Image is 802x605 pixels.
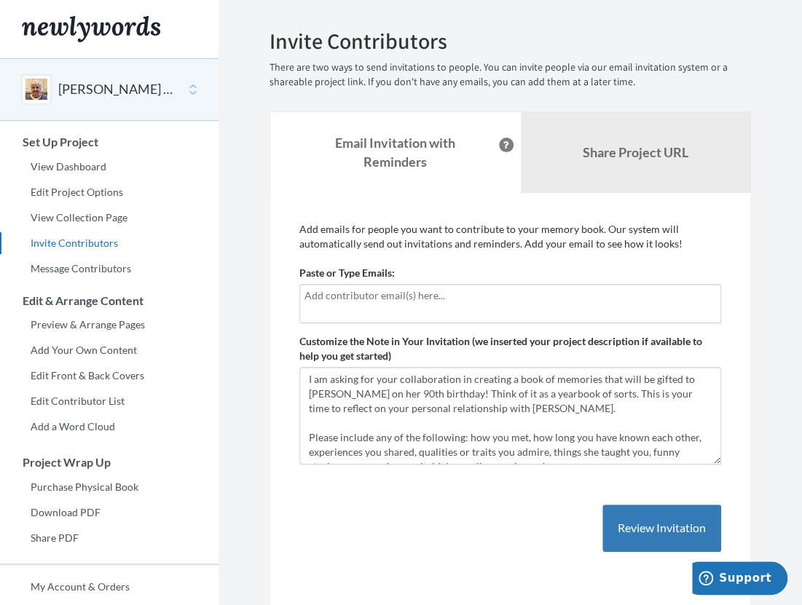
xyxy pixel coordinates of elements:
button: [PERSON_NAME] 90th Birthday [58,80,176,99]
img: Newlywords logo [22,16,160,42]
h3: Project Wrap Up [1,456,219,469]
textarea: I am asking for your collaboration in creating a book of memories that will be gifted to [PERSON_... [299,367,721,464]
p: There are two ways to send invitations to people. You can invite people via our email invitation ... [270,60,751,90]
h2: Invite Contributors [270,29,751,53]
h3: Set Up Project [1,135,219,149]
label: Paste or Type Emails: [299,266,395,280]
h3: Edit & Arrange Content [1,294,219,307]
p: Add emails for people you want to contribute to your memory book. Our system will automatically s... [299,222,721,251]
input: Add contributor email(s) here... [304,288,716,304]
b: Share Project URL [583,144,688,160]
label: Customize the Note in Your Invitation (we inserted your project description if available to help ... [299,334,721,363]
iframe: Opens a widget where you can chat to one of our agents [692,561,787,598]
strong: Email Invitation with Reminders [335,135,455,170]
button: Review Invitation [602,505,721,552]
